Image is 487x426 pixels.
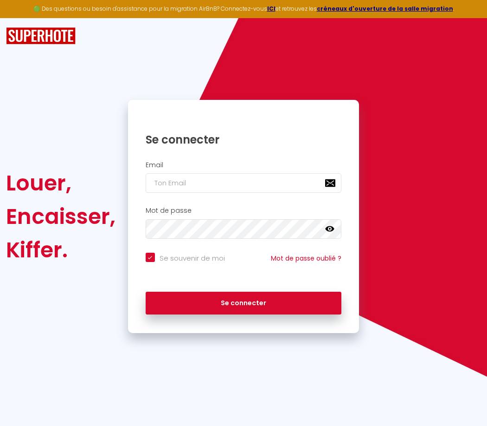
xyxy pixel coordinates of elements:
a: ICI [267,5,276,13]
a: Mot de passe oublié ? [271,254,341,263]
a: créneaux d'ouverture de la salle migration [317,5,453,13]
img: SuperHote logo [6,27,76,45]
div: Encaisser, [6,200,115,233]
h1: Se connecter [146,132,342,147]
h2: Email [146,161,342,169]
h2: Mot de passe [146,207,342,215]
div: Kiffer. [6,233,115,267]
input: Ton Email [146,173,342,193]
div: Louer, [6,166,115,200]
button: Se connecter [146,292,342,315]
